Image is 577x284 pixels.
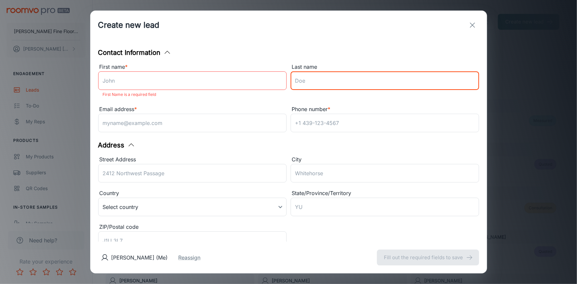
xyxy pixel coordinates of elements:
div: Country [98,189,287,198]
div: City [291,155,479,164]
div: ZIP/Postal code [98,223,287,231]
input: J1U 3L7 [98,231,287,250]
div: Street Address [98,155,287,164]
input: YU [291,198,479,216]
input: myname@example.com [98,114,287,132]
div: Last name [291,63,479,71]
div: First name [98,63,287,71]
input: 2412 Northwest Passage [98,164,287,183]
input: Whitehorse [291,164,479,183]
div: Phone number [291,105,479,114]
input: Doe [291,71,479,90]
button: exit [466,19,479,32]
input: John [98,71,287,90]
div: Email address [98,105,287,114]
button: Address [98,140,135,150]
h1: Create new lead [98,19,160,31]
div: Select country [98,198,287,216]
div: State/Province/Territory [291,189,479,198]
button: Reassign [179,254,201,262]
input: +1 439-123-4567 [291,114,479,132]
button: Contact Information [98,48,171,58]
p: [PERSON_NAME] (Me) [111,254,168,262]
p: First Name is a required field [103,91,282,99]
